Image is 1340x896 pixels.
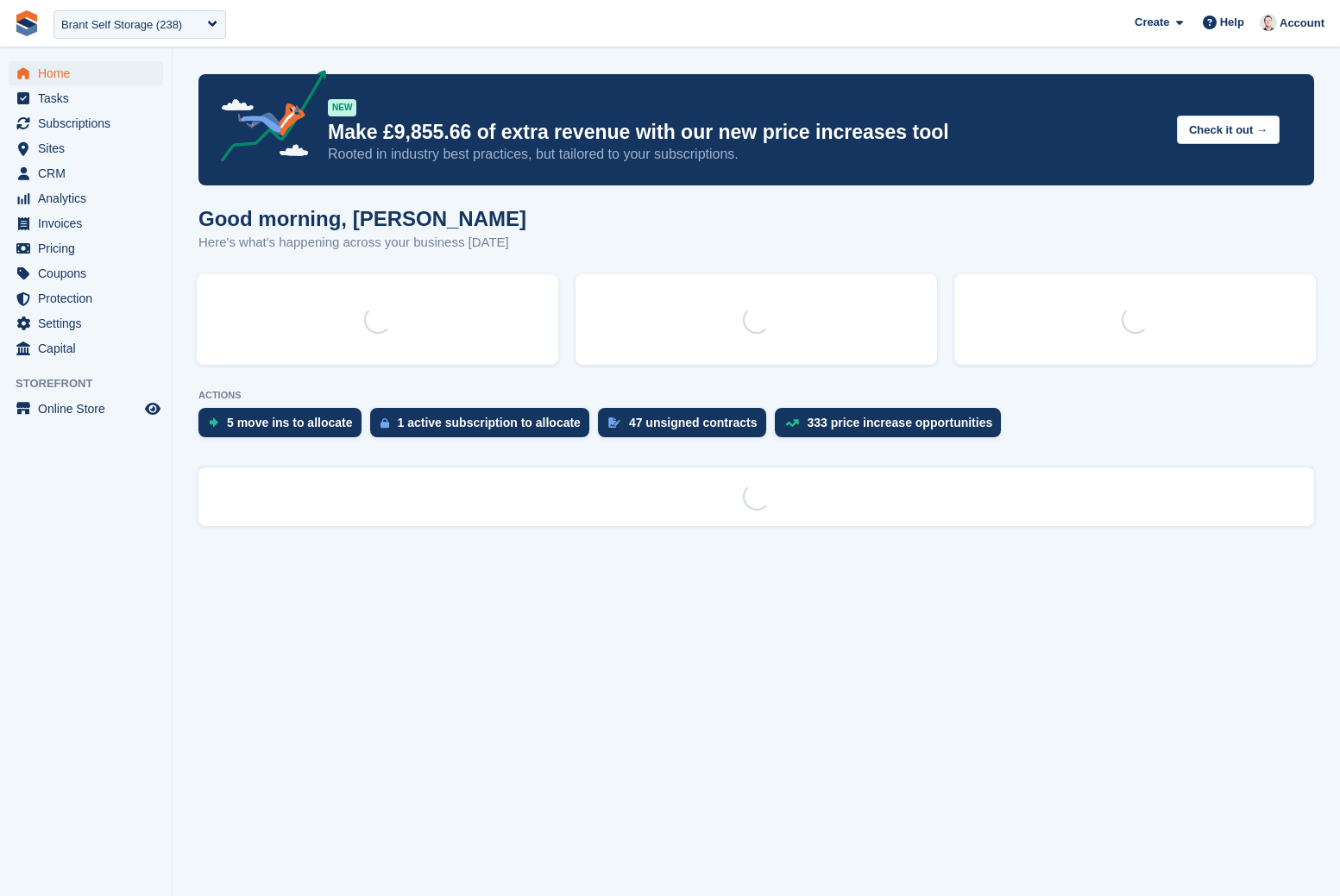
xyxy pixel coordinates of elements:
a: menu [9,311,163,335]
span: Tasks [38,86,142,110]
span: Capital [38,336,142,360]
h1: Good morning, [PERSON_NAME] [198,207,526,230]
span: Coupons [38,261,142,285]
p: Here's what's happening across your business [DATE] [198,233,526,253]
a: menu [9,397,163,421]
img: stora-icon-8386f47178a22dfd0bd8f6a31ec36ba5ce8667c1dd55bd0f319d3a0aa187defe.svg [14,10,40,36]
a: menu [9,61,163,85]
span: Pricing [38,236,142,260]
a: 47 unsigned contracts [598,408,775,446]
div: Brant Self Storage (238) [61,16,182,34]
span: Help [1220,14,1244,31]
span: Storefront [16,375,172,392]
span: Protection [38,286,142,310]
a: menu [9,286,163,310]
div: 1 active subscription to allocate [398,416,581,429]
span: Account [1280,15,1324,32]
img: price_increase_opportunities-93ffe204e8149a01c8c9dc8f82e8f89637d9d84a8eef4429ea346261dce0b2c0.svg [785,419,799,427]
div: NEW [328,99,356,116]
a: menu [9,211,163,235]
a: menu [9,336,163,360]
span: Home [38,61,142,85]
span: CRM [38,161,142,185]
span: Settings [38,311,142,335]
img: price-adjustments-announcement-icon-8257ccfd72463d97f412b2fc003d46551f7dbcb40ab6d574587a9cd5c0d94... [206,70,327,168]
p: ACTIONS [198,390,1314,401]
span: Analytics [38,186,142,210]
div: 5 move ins to allocate [227,416,353,429]
a: menu [9,236,163,260]
p: Make £9,855.66 of extra revenue with our new price increases tool [328,120,1163,145]
span: Sites [38,136,142,160]
a: 333 price increase opportunities [775,408,1010,446]
img: move_ins_to_allocate_icon-fdf77a2bb77ea45bf5b3d319d69a93e2d87916cf1d5bf7949dd705db3b84f3ca.svg [209,417,218,428]
img: Jeff Knox [1260,14,1277,31]
a: 5 move ins to allocate [198,408,370,446]
img: contract_signature_icon-13c848040528278c33f63329250d36e43548de30e8caae1d1a13099fd9432cc5.svg [608,417,620,428]
a: menu [9,86,163,110]
a: menu [9,111,163,135]
span: Subscriptions [38,111,142,135]
a: menu [9,161,163,185]
div: 47 unsigned contracts [629,416,758,429]
img: active_subscription_to_allocate_icon-d502201f5373d7db506a760aba3b589e785aa758c864c3986d89f69b8ff3... [381,417,389,429]
p: Rooted in industry best practices, but tailored to your subscriptions. [328,145,1163,164]
span: Create [1135,14,1169,31]
a: menu [9,186,163,210]
a: Preview store [142,398,163,419]
a: menu [9,136,163,160]
button: Check it out → [1177,116,1280,144]
a: 1 active subscription to allocate [370,408,598,446]
span: Online Store [38,397,142,421]
a: menu [9,261,163,285]
div: 333 price increase opportunities [808,416,993,429]
span: Invoices [38,211,142,235]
